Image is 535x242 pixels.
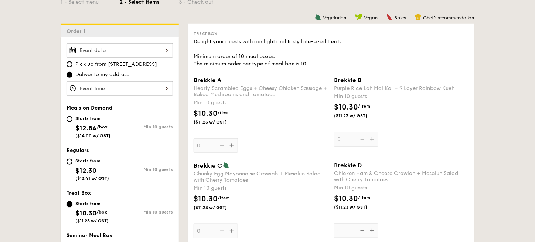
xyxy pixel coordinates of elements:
span: Meals on Demand [67,105,112,111]
span: Brekkie C [194,162,222,169]
span: Brekkie D [334,162,362,169]
span: Order 1 [67,28,88,34]
input: Event date [67,43,173,58]
span: $10.30 [194,109,218,118]
div: Purple Rice Loh Mai Kai + 9 Layer Rainbow Kueh [334,85,468,91]
span: Chef's recommendation [423,15,474,20]
div: Chunky Egg Mayonnaise Crowich + Mesclun Salad with Cherry Tomatoes [194,171,328,183]
span: /item [218,195,230,201]
img: icon-spicy.37a8142b.svg [386,14,393,20]
div: Min 10 guests [120,167,173,172]
span: /box [96,209,107,215]
span: $10.30 [334,103,358,112]
span: $10.30 [75,209,96,217]
img: icon-chef-hat.a58ddaea.svg [415,14,422,20]
span: Brekkie A [194,77,221,84]
span: ($11.23 w/ GST) [194,119,244,125]
span: Deliver to my address [75,71,129,78]
div: Min 10 guests [334,184,468,192]
span: Seminar Meal Box [67,232,112,239]
input: Starts from$10.30/box($11.23 w/ GST)Min 10 guests [67,201,72,207]
span: ($13.41 w/ GST) [75,176,109,181]
span: Vegetarian [323,15,346,20]
span: $12.30 [75,167,96,175]
span: /item [358,195,370,200]
input: Deliver to my address [67,72,72,78]
div: Hearty Scrambled Eggs + Cheesy Chicken Sausage + Baked Mushrooms and Tomatoes [194,85,328,98]
div: Starts from [75,201,109,206]
input: Pick up from [STREET_ADDRESS] [67,61,72,67]
span: Spicy [395,15,406,20]
div: Starts from [75,158,109,164]
input: Starts from$12.30($13.41 w/ GST)Min 10 guests [67,159,72,165]
div: Min 10 guests [194,99,328,107]
img: icon-vegetarian.fe4039eb.svg [315,14,321,20]
span: ($14.00 w/ GST) [75,133,110,138]
span: ($11.23 w/ GST) [334,204,384,210]
span: Treat Box [194,31,217,36]
span: $12.84 [75,124,97,132]
span: ($11.23 w/ GST) [194,205,244,211]
div: Starts from [75,115,110,121]
span: Regulars [67,147,89,154]
div: Chicken Ham & Cheese Crowich + Mesclun Salad with Cherry Tomatoes [334,170,468,183]
div: Delight your guests with our light and tasty bite-sized treats. Minimum order of 10 meal boxes. T... [194,38,468,68]
div: Min 10 guests [334,93,468,100]
input: Event time [67,81,173,96]
span: /box [97,124,108,130]
img: icon-vegan.f8ff3823.svg [355,14,362,20]
span: $10.30 [334,194,358,203]
span: $10.30 [194,195,218,204]
span: ($11.23 w/ GST) [334,113,384,119]
div: Min 10 guests [120,124,173,130]
span: /item [358,104,370,109]
span: Brekkie B [334,77,361,84]
span: Treat Box [67,190,91,196]
span: ($11.23 w/ GST) [75,218,109,223]
div: Min 10 guests [120,209,173,215]
span: Vegan [364,15,378,20]
div: Min 10 guests [194,185,328,192]
input: Starts from$12.84/box($14.00 w/ GST)Min 10 guests [67,116,72,122]
img: icon-vegetarian.fe4039eb.svg [223,162,229,168]
span: /item [218,110,230,115]
span: Pick up from [STREET_ADDRESS] [75,61,157,68]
